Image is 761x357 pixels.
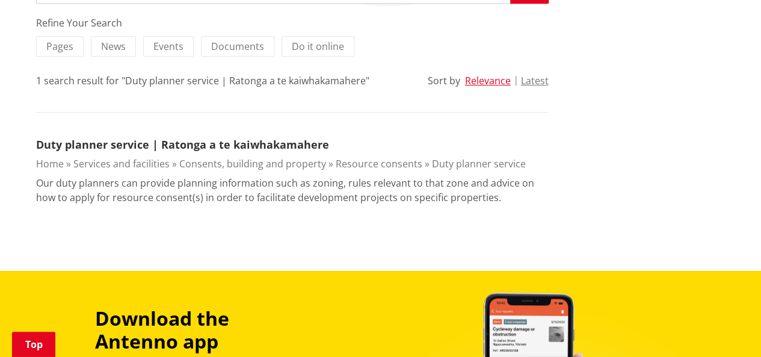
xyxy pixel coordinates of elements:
span: Do it online [292,40,344,53]
span: Documents [211,40,264,53]
a: Duty planner service | Ratonga a te kaiwhakamahere [36,137,329,152]
div: 1 search result for "Duty planner service | Ratonga a te kaiwhakamahere" [36,73,369,88]
a: Resource consents [336,157,422,170]
button: Relevance [465,75,511,86]
h3: Download the Antenno app [95,307,313,353]
a: Home [36,157,64,170]
a: Duty planner service [432,157,526,170]
span: News [101,40,126,53]
p: Our duty planners can provide planning information such as zoning, rules relevant to that zone an... [36,176,549,205]
span: Pages [46,40,73,53]
div: Sort by [428,73,460,88]
a: Consents, building and property [179,157,326,170]
iframe: Messenger Launcher [706,306,749,350]
a: Services and facilities [73,157,170,170]
span: Events [153,40,183,53]
a: Top [12,332,55,357]
button: Latest [521,75,549,86]
div: Refine Your Search [36,16,549,30]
